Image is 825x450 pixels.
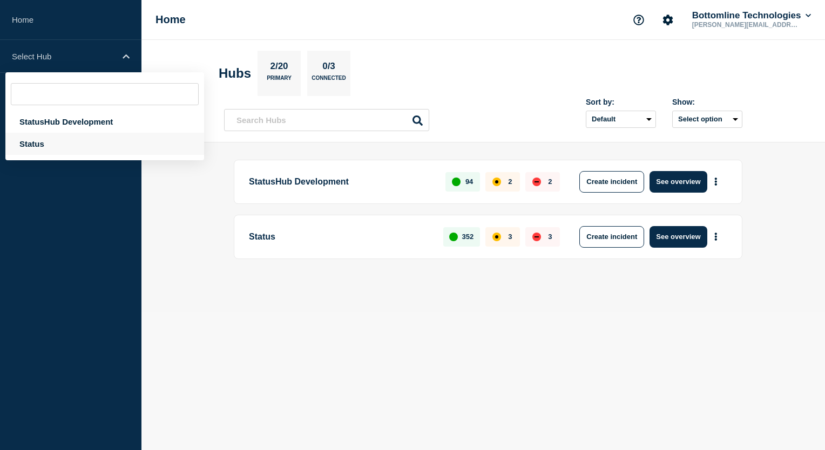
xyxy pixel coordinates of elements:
[650,171,707,193] button: See overview
[690,10,813,21] button: Bottomline Technologies
[224,109,429,131] input: Search Hubs
[219,66,251,81] h2: Hubs
[548,178,552,186] p: 2
[657,9,679,31] button: Account settings
[249,171,433,193] p: StatusHub Development
[508,233,512,241] p: 3
[579,171,644,193] button: Create incident
[462,233,474,241] p: 352
[672,111,742,128] button: Select option
[548,233,552,241] p: 3
[586,98,656,106] div: Sort by:
[266,61,292,75] p: 2/20
[5,133,204,155] div: Status
[312,75,346,86] p: Connected
[532,233,541,241] div: down
[709,172,723,192] button: More actions
[449,233,458,241] div: up
[12,52,116,61] p: Select Hub
[155,13,186,26] h1: Home
[319,61,340,75] p: 0/3
[672,98,742,106] div: Show:
[579,226,644,248] button: Create incident
[267,75,292,86] p: Primary
[650,226,707,248] button: See overview
[249,226,431,248] p: Status
[627,9,650,31] button: Support
[586,111,656,128] select: Sort by
[452,178,461,186] div: up
[532,178,541,186] div: down
[690,21,802,29] p: [PERSON_NAME][EMAIL_ADDRESS][PERSON_NAME][DOMAIN_NAME]
[492,178,501,186] div: affected
[5,111,204,133] div: StatusHub Development
[709,227,723,247] button: More actions
[465,178,473,186] p: 94
[508,178,512,186] p: 2
[492,233,501,241] div: affected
